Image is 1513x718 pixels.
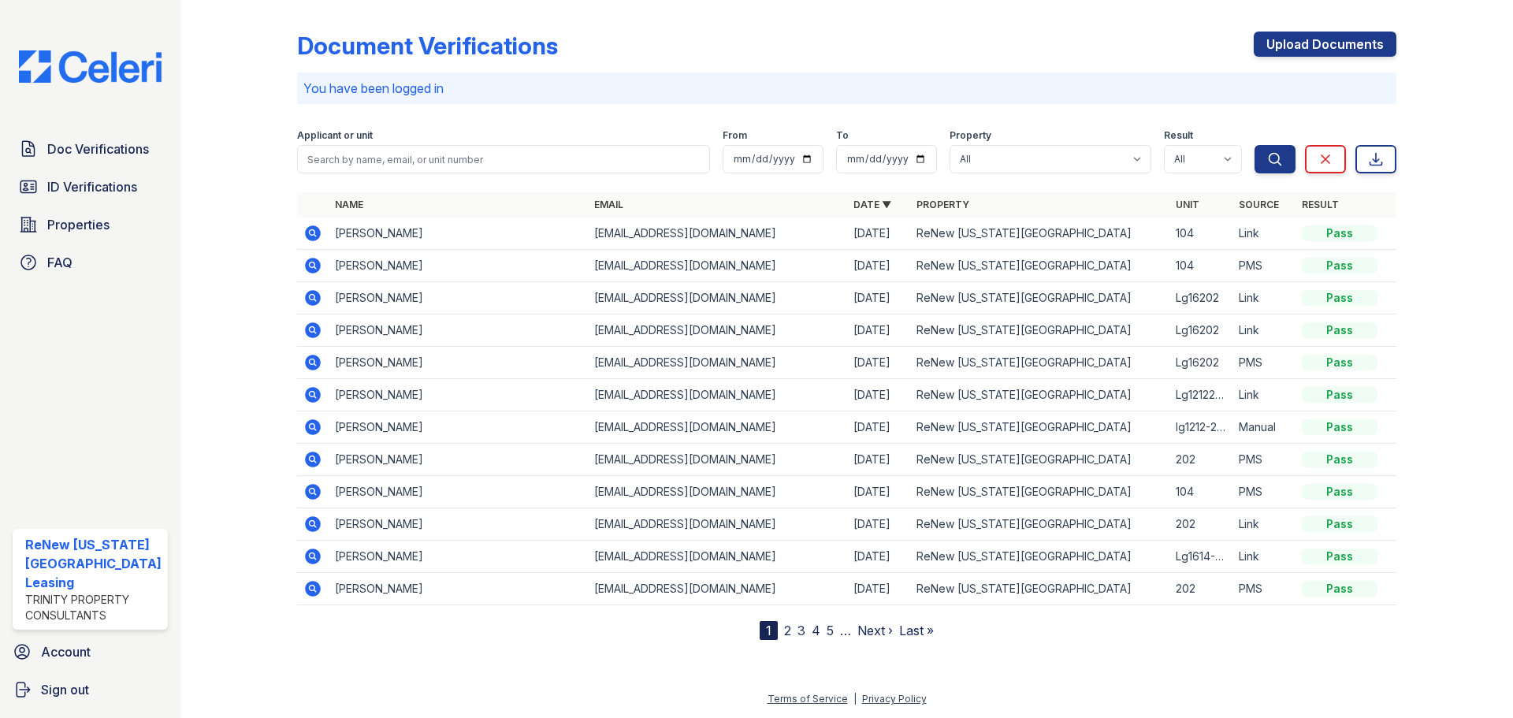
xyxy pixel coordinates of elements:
[13,247,168,278] a: FAQ
[910,411,1169,444] td: ReNew [US_STATE][GEOGRAPHIC_DATA]
[329,476,588,508] td: [PERSON_NAME]
[6,674,174,705] a: Sign out
[1232,250,1296,282] td: PMS
[1232,444,1296,476] td: PMS
[303,79,1390,98] p: You have been logged in
[47,140,149,158] span: Doc Verifications
[899,623,934,638] a: Last »
[1302,322,1377,338] div: Pass
[329,218,588,250] td: [PERSON_NAME]
[827,623,834,638] a: 5
[1239,199,1279,210] a: Source
[1169,282,1232,314] td: Lg16202
[329,379,588,411] td: [PERSON_NAME]
[1302,387,1377,403] div: Pass
[760,621,778,640] div: 1
[950,129,991,142] label: Property
[594,199,623,210] a: Email
[1169,444,1232,476] td: 202
[1164,129,1193,142] label: Result
[13,171,168,203] a: ID Verifications
[6,636,174,668] a: Account
[1176,199,1199,210] a: Unit
[1169,541,1232,573] td: Lg1614-202
[847,411,910,444] td: [DATE]
[1302,452,1377,467] div: Pass
[847,508,910,541] td: [DATE]
[1169,379,1232,411] td: Lg1212202
[910,314,1169,347] td: ReNew [US_STATE][GEOGRAPHIC_DATA]
[910,282,1169,314] td: ReNew [US_STATE][GEOGRAPHIC_DATA]
[1302,258,1377,273] div: Pass
[836,129,849,142] label: To
[329,314,588,347] td: [PERSON_NAME]
[1169,476,1232,508] td: 104
[847,476,910,508] td: [DATE]
[588,573,847,605] td: [EMAIL_ADDRESS][DOMAIN_NAME]
[853,199,891,210] a: Date ▼
[588,541,847,573] td: [EMAIL_ADDRESS][DOMAIN_NAME]
[588,508,847,541] td: [EMAIL_ADDRESS][DOMAIN_NAME]
[47,215,110,234] span: Properties
[916,199,969,210] a: Property
[588,444,847,476] td: [EMAIL_ADDRESS][DOMAIN_NAME]
[812,623,820,638] a: 4
[297,32,558,60] div: Document Verifications
[41,680,89,699] span: Sign out
[1169,250,1232,282] td: 104
[910,541,1169,573] td: ReNew [US_STATE][GEOGRAPHIC_DATA]
[910,347,1169,379] td: ReNew [US_STATE][GEOGRAPHIC_DATA]
[1232,314,1296,347] td: Link
[797,623,805,638] a: 3
[1169,508,1232,541] td: 202
[1302,516,1377,532] div: Pass
[588,379,847,411] td: [EMAIL_ADDRESS][DOMAIN_NAME]
[723,129,747,142] label: From
[910,250,1169,282] td: ReNew [US_STATE][GEOGRAPHIC_DATA]
[847,282,910,314] td: [DATE]
[588,282,847,314] td: [EMAIL_ADDRESS][DOMAIN_NAME]
[1232,347,1296,379] td: PMS
[588,218,847,250] td: [EMAIL_ADDRESS][DOMAIN_NAME]
[910,476,1169,508] td: ReNew [US_STATE][GEOGRAPHIC_DATA]
[47,253,72,272] span: FAQ
[1232,411,1296,444] td: Manual
[1169,573,1232,605] td: 202
[1232,476,1296,508] td: PMS
[1232,282,1296,314] td: Link
[329,444,588,476] td: [PERSON_NAME]
[1169,411,1232,444] td: lg1212-202
[329,541,588,573] td: [PERSON_NAME]
[297,129,373,142] label: Applicant or unit
[853,693,857,705] div: |
[329,508,588,541] td: [PERSON_NAME]
[784,623,791,638] a: 2
[41,642,91,661] span: Account
[847,347,910,379] td: [DATE]
[1232,379,1296,411] td: Link
[13,209,168,240] a: Properties
[857,623,893,638] a: Next ›
[6,50,174,83] img: CE_Logo_Blue-a8612792a0a2168367f1c8372b55b34899dd931a85d93a1a3d3e32e68fde9ad4.png
[1232,573,1296,605] td: PMS
[1302,581,1377,597] div: Pass
[1169,218,1232,250] td: 104
[1232,508,1296,541] td: Link
[910,573,1169,605] td: ReNew [US_STATE][GEOGRAPHIC_DATA]
[910,218,1169,250] td: ReNew [US_STATE][GEOGRAPHIC_DATA]
[588,250,847,282] td: [EMAIL_ADDRESS][DOMAIN_NAME]
[847,250,910,282] td: [DATE]
[840,621,851,640] span: …
[1302,419,1377,435] div: Pass
[1302,355,1377,370] div: Pass
[1169,347,1232,379] td: Lg16202
[25,592,162,623] div: Trinity Property Consultants
[1302,484,1377,500] div: Pass
[847,541,910,573] td: [DATE]
[1302,290,1377,306] div: Pass
[47,177,137,196] span: ID Verifications
[910,508,1169,541] td: ReNew [US_STATE][GEOGRAPHIC_DATA]
[768,693,848,705] a: Terms of Service
[1302,549,1377,564] div: Pass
